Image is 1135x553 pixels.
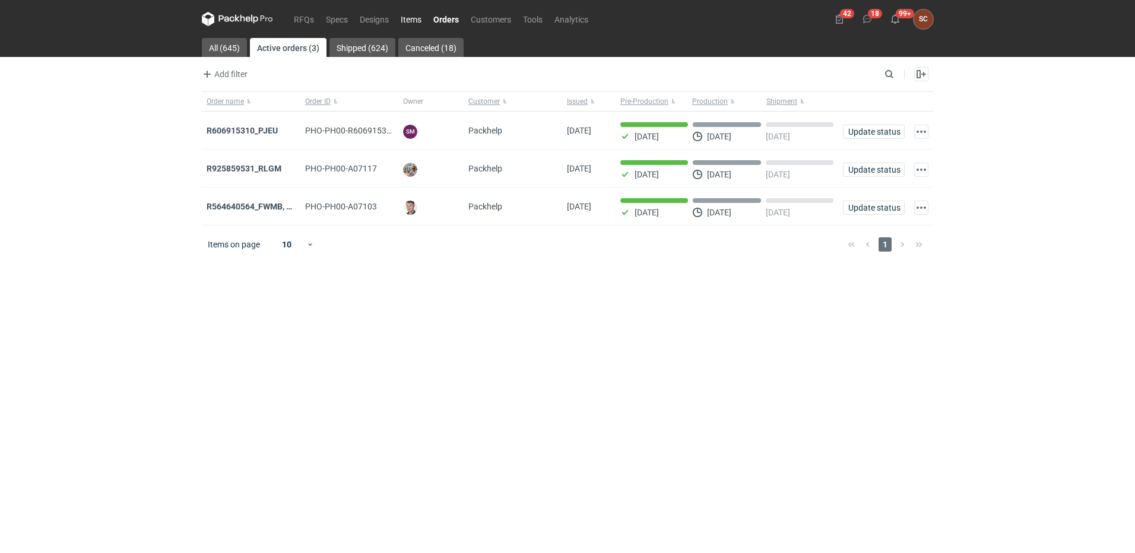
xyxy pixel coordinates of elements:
[202,12,273,26] svg: Packhelp Pro
[690,92,764,111] button: Production
[200,67,248,81] span: Add filter
[468,164,502,173] span: Packhelp
[882,67,920,81] input: Search
[879,237,892,252] span: 1
[766,170,790,179] p: [DATE]
[707,132,731,141] p: [DATE]
[305,97,331,106] span: Order ID
[707,208,731,217] p: [DATE]
[620,97,668,106] span: Pre-Production
[562,92,616,111] button: Issued
[843,125,905,139] button: Update status
[766,208,790,217] p: [DATE]
[398,38,464,57] a: Canceled (18)
[207,97,244,106] span: Order name
[914,9,933,29] div: Sylwia Cichórz
[202,92,300,111] button: Order name
[403,163,417,177] img: Michał Palasek
[886,9,905,28] button: 99+
[848,128,899,136] span: Update status
[300,92,399,111] button: Order ID
[354,12,395,26] a: Designs
[464,92,562,111] button: Customer
[395,12,427,26] a: Items
[914,9,933,29] button: SC
[567,97,588,106] span: Issued
[199,67,248,81] button: Add filter
[465,12,517,26] a: Customers
[766,97,797,106] span: Shipment
[635,170,659,179] p: [DATE]
[766,132,790,141] p: [DATE]
[843,163,905,177] button: Update status
[848,166,899,174] span: Update status
[403,201,417,215] img: Maciej Sikora
[207,126,278,135] a: R606915310_PJEU
[207,202,335,211] a: R564640564_FWMB, FMPD, MNLB
[207,164,281,173] a: R925859531_RLGM
[764,92,838,111] button: Shipment
[288,12,320,26] a: RFQs
[707,170,731,179] p: [DATE]
[468,202,502,211] span: Packhelp
[848,204,899,212] span: Update status
[914,201,928,215] button: Actions
[616,92,690,111] button: Pre-Production
[208,239,260,250] span: Items on page
[567,164,591,173] span: 18/08/2025
[403,97,423,106] span: Owner
[635,208,659,217] p: [DATE]
[250,38,326,57] a: Active orders (3)
[305,202,377,211] span: PHO-PH00-A07103
[268,236,306,253] div: 10
[305,126,419,135] span: PHO-PH00-R606915310_PJEU
[692,97,728,106] span: Production
[635,132,659,141] p: [DATE]
[468,126,502,135] span: Packhelp
[830,9,849,28] button: 42
[517,12,549,26] a: Tools
[427,12,465,26] a: Orders
[567,202,591,211] span: 12/08/2025
[858,9,877,28] button: 18
[320,12,354,26] a: Specs
[914,163,928,177] button: Actions
[549,12,594,26] a: Analytics
[567,126,591,135] span: 21/08/2025
[403,125,417,139] figcaption: SM
[305,164,377,173] span: PHO-PH00-A07117
[468,97,500,106] span: Customer
[202,38,247,57] a: All (645)
[914,125,928,139] button: Actions
[329,38,395,57] a: Shipped (624)
[843,201,905,215] button: Update status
